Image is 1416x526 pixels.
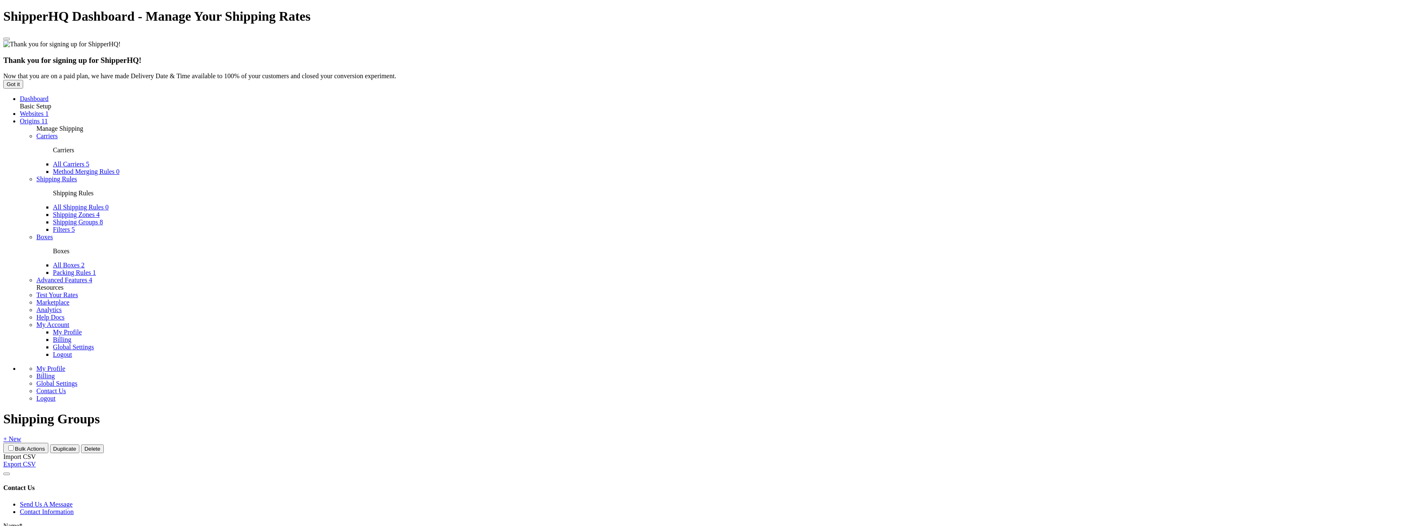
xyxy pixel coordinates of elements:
div: Import CSV [3,453,1413,461]
span: Shipping Groups [53,219,98,226]
li: My Account [36,321,1413,358]
span: 4 [96,211,100,218]
span: Filters [53,226,70,233]
li: Billing [53,336,1413,343]
li: All Boxes [53,262,1413,269]
p: Shipping Rules [53,190,1413,197]
a: + New [3,435,21,442]
li: My Profile [53,329,1413,336]
a: Global Settings [36,380,77,387]
li: Dashboard [20,95,1413,103]
h1: Shipping Groups [3,411,1413,427]
li: Shipping Groups [53,219,1413,226]
div: Resources [36,284,1413,291]
li: Shipping Rules [36,175,1413,233]
li: Shipping Zones [53,211,1413,219]
span: Method Merging Rules [53,168,115,175]
a: Packing Rules 1 [53,269,96,276]
a: My Profile [53,329,82,336]
a: Boxes [36,233,53,240]
span: All Boxes [53,262,79,269]
li: Marketplace [36,299,1413,306]
a: My Account [36,321,69,328]
a: Carriers [36,132,58,139]
a: Shipping Groups 8 [53,219,103,226]
span: 1 [45,110,48,117]
a: Websites 1 [20,110,48,117]
span: Billing [36,372,55,379]
span: 0 [116,168,119,175]
span: All Carriers [53,161,84,168]
span: 11 [41,118,48,125]
p: Boxes [53,247,1413,255]
li: Contact Us [36,387,1413,395]
li: Method Merging Rules [53,168,1413,175]
li: Global Settings [53,343,1413,351]
li: Origins [20,118,1413,125]
li: Analytics [36,306,1413,314]
li: Test Your Rates [36,291,1413,299]
a: Shipping Rules [36,175,77,183]
a: All Boxes 2 [53,262,84,269]
li: All Shipping Rules [53,204,1413,211]
a: Global Settings [53,343,94,351]
div: Manage Shipping [36,125,1413,132]
li: Filters [53,226,1413,233]
span: 1 [93,269,96,276]
img: Thank you for signing up for ShipperHQ! [3,41,121,48]
h1: ShipperHQ Dashboard - Manage Your Shipping Rates [3,9,1413,24]
a: My Profile [36,365,65,372]
li: Advanced Features [36,276,1413,284]
span: 5 [86,161,89,168]
button: Duplicate [50,444,80,453]
span: Origins [20,118,40,125]
a: Logout [36,395,55,402]
span: 0 [105,204,109,211]
a: Logout [53,351,72,358]
a: Analytics [36,306,62,313]
li: My Profile [36,365,1413,372]
span: All Shipping Rules [53,204,104,211]
a: Shipping Zones 4 [53,211,100,218]
div: Basic Setup [20,103,1413,110]
a: Billing [53,336,71,343]
li: Billing [36,372,1413,380]
li: Websites [20,110,1413,118]
a: Advanced Features 4 [36,276,92,283]
button: Delete [81,444,104,453]
a: Filters 5 [53,226,75,233]
li: All Carriers [53,161,1413,168]
li: Help Docs [36,314,1413,321]
span: Contact Us [36,387,66,394]
li: Global Settings [36,380,1413,387]
a: All Carriers 5 [53,161,89,168]
a: Test Your Rates [36,291,78,298]
a: Help Docs [36,314,64,321]
p: Carriers [53,147,1413,154]
li: Packing Rules [53,269,1413,276]
li: Carriers [36,132,1413,175]
h3: Thank you for signing up for ShipperHQ! [3,56,1413,65]
span: Packing Rules [53,269,91,276]
li: Logout [36,395,1413,402]
span: Shipping Zones [53,211,95,218]
span: Websites [20,110,43,117]
button: Got it [3,80,23,89]
a: All Shipping Rules 0 [53,204,109,211]
li: Boxes [36,233,1413,276]
a: Dashboard [20,95,48,102]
